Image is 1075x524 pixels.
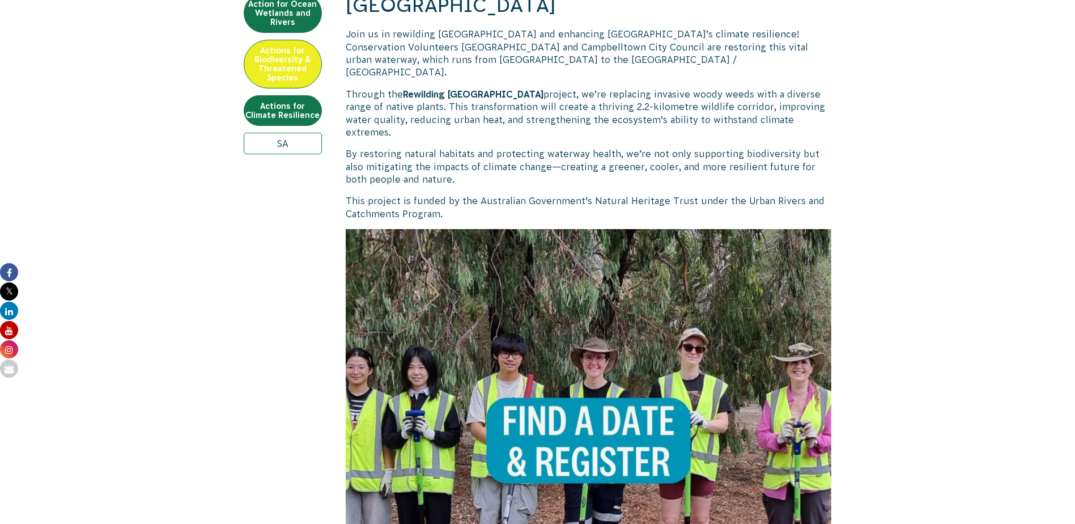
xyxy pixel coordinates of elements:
span: By restoring natural habitats and protecting waterway health, we’re not only supporting biodivers... [346,149,819,184]
span: Through the [346,89,403,99]
span: This project is funded by the Australian Government’s Natural Heritage Trust under the Urban Rive... [346,196,825,218]
span: Join us in rewilding [GEOGRAPHIC_DATA] and enhancing [GEOGRAPHIC_DATA]’s climate resilience! Cons... [346,29,808,77]
a: Actions for Biodiversity & Threatened Species [244,40,322,88]
a: Actions for Climate Resilience [244,95,322,126]
span: project, we’re replacing invasive woody weeds with a diverse range of native plants. This transfo... [346,89,825,137]
span: Rewilding [GEOGRAPHIC_DATA] [403,89,543,99]
a: SA [244,133,322,154]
